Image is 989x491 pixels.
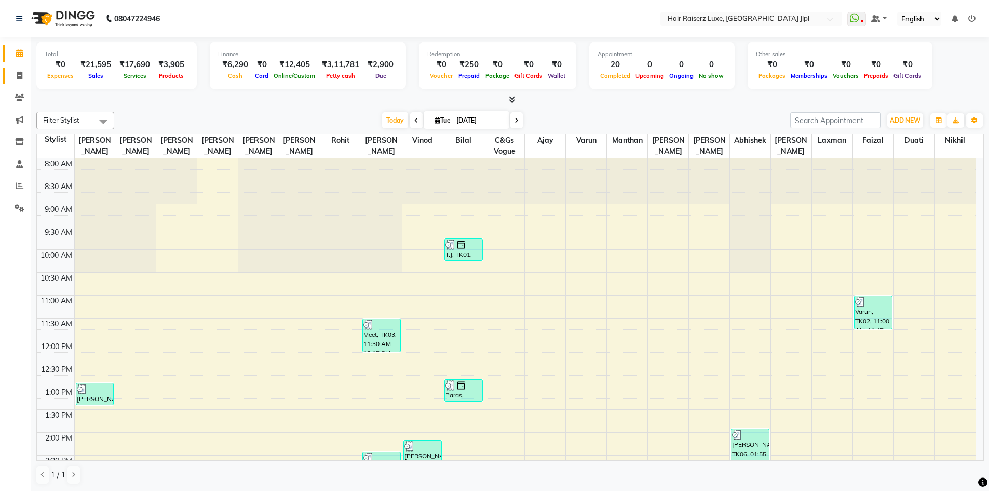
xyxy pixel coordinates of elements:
div: ₹3,11,781 [318,59,363,71]
div: ₹250 [455,59,483,71]
span: Gift Cards [891,72,924,79]
span: Nikhil [935,134,976,147]
div: Other sales [756,50,924,59]
span: Cash [225,72,245,79]
div: [PERSON_NAME], TK05, 12:55 PM-01:25 PM, Women-Advance Haircut [76,383,114,405]
div: T.J, TK01, 09:45 AM-10:15 AM, Men-[PERSON_NAME] Trim [445,239,482,260]
span: Memberships [788,72,830,79]
div: ₹17,690 [115,59,154,71]
div: 11:30 AM [38,319,74,329]
span: Package [483,72,512,79]
b: 08047224946 [114,4,160,33]
div: 10:30 AM [38,273,74,284]
span: [PERSON_NAME] [156,134,197,158]
div: 11:00 AM [38,296,74,307]
span: Gift Cards [512,72,545,79]
span: Prepaid [456,72,482,79]
span: 1 / 1 [51,470,65,481]
span: ADD NEW [890,116,920,124]
span: Packages [756,72,788,79]
div: 1:30 PM [43,410,74,421]
div: ₹0 [545,59,568,71]
span: Wallet [545,72,568,79]
img: logo [26,4,98,33]
div: ₹0 [427,59,455,71]
div: ₹12,405 [271,59,318,71]
div: Meet, TK03, 11:30 AM-12:15 PM, Women-Wash&BlowDryer [363,319,400,352]
div: 0 [696,59,726,71]
span: Bilal [443,134,484,147]
div: [PERSON_NAME], TK07, 02:25 PM-02:55 PM, Women-Haircut (Trimming Only) [363,452,400,473]
span: Products [156,72,186,79]
div: Varun, TK02, 11:00 AM-11:45 AM, Spa-Body Massage [855,296,892,329]
span: [PERSON_NAME] [197,134,238,158]
div: ₹0 [891,59,924,71]
div: 0 [667,59,696,71]
div: Redemption [427,50,568,59]
div: ₹0 [861,59,891,71]
div: 2:30 PM [43,456,74,467]
div: [PERSON_NAME], TK06, 01:55 PM-02:55 PM, Hair Spa-Hydra Spa [731,429,769,473]
span: Filter Stylist [43,116,79,124]
div: Finance [218,50,398,59]
span: Laxman [812,134,852,147]
span: Faizal [853,134,893,147]
span: Due [373,72,389,79]
div: ₹0 [45,59,76,71]
span: [PERSON_NAME] [238,134,279,158]
div: ₹2,900 [363,59,398,71]
div: Paras, TK04, 12:50 PM-01:20 PM, Men-[PERSON_NAME] Trim [445,380,482,401]
div: 9:30 AM [43,227,74,238]
div: 12:00 PM [39,341,74,352]
div: 8:30 AM [43,181,74,192]
span: [PERSON_NAME] [689,134,729,158]
div: ₹0 [483,59,512,71]
span: Expenses [45,72,76,79]
div: ₹0 [788,59,830,71]
div: ₹3,905 [154,59,188,71]
div: 8:00 AM [43,158,74,169]
span: Voucher [427,72,455,79]
div: ₹0 [830,59,861,71]
span: Ajay [525,134,565,147]
span: Services [121,72,149,79]
span: No show [696,72,726,79]
span: Ongoing [667,72,696,79]
div: 0 [633,59,667,71]
span: Vouchers [830,72,861,79]
span: Abhishek [730,134,770,147]
span: Sales [86,72,106,79]
div: ₹6,290 [218,59,252,71]
span: Rohit [320,134,361,147]
div: ₹0 [252,59,271,71]
span: Vinod [402,134,443,147]
span: Prepaids [861,72,891,79]
span: [PERSON_NAME] [279,134,320,158]
div: 12:30 PM [39,364,74,375]
span: [PERSON_NAME] [115,134,156,158]
button: ADD NEW [887,113,923,128]
div: 10:00 AM [38,250,74,261]
div: Appointment [598,50,726,59]
div: 20 [598,59,633,71]
span: [PERSON_NAME] [75,134,115,158]
span: Today [382,112,408,128]
span: Tue [432,116,453,124]
span: C&Gs Vogue [484,134,525,158]
div: ₹0 [756,59,788,71]
span: Duati [894,134,934,147]
input: Search Appointment [790,112,881,128]
div: ₹21,595 [76,59,115,71]
span: Petty cash [323,72,358,79]
span: Varun [566,134,606,147]
span: Online/Custom [271,72,318,79]
span: [PERSON_NAME] [771,134,811,158]
div: ₹0 [512,59,545,71]
span: Manthan [607,134,647,147]
span: [PERSON_NAME] [361,134,402,158]
div: 1:00 PM [43,387,74,398]
div: 9:00 AM [43,204,74,215]
span: Upcoming [633,72,667,79]
span: Card [252,72,271,79]
div: Stylist [37,134,74,145]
